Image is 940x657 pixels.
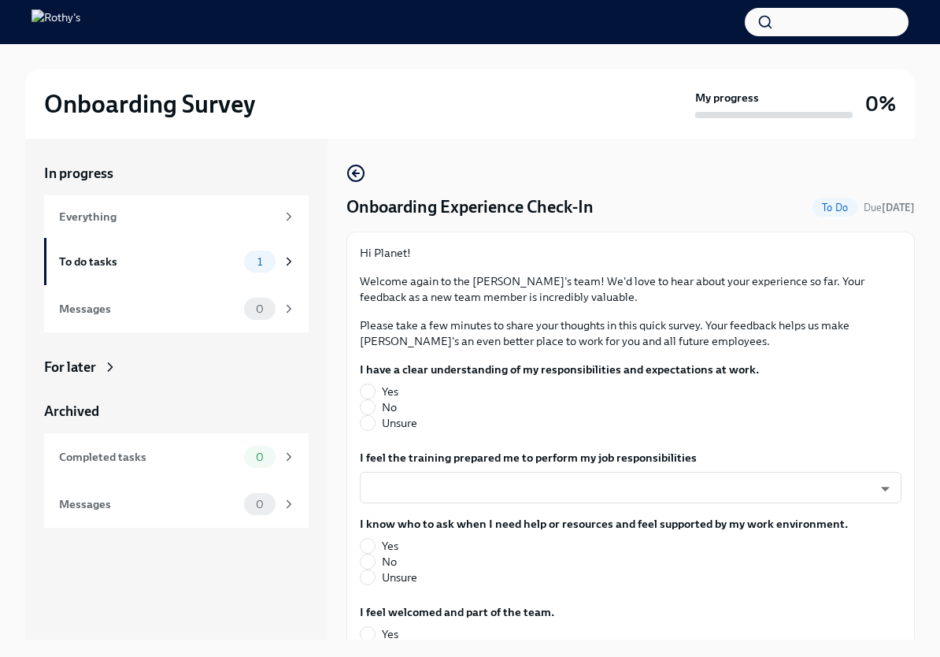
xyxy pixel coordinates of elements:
span: Due [864,202,915,213]
span: 1 [248,256,272,268]
span: 0 [246,499,273,510]
div: Completed tasks [59,448,238,466]
span: 0 [246,451,273,463]
label: I feel the training prepared me to perform my job responsibilities [360,450,901,466]
a: Archived [44,402,309,421]
a: Completed tasks0 [44,433,309,481]
div: For later [44,358,96,377]
a: In progress [44,164,309,183]
span: Unsure [382,415,417,431]
div: Everything [59,208,276,225]
label: I know who to ask when I need help or resources and feel supported by my work environment. [360,516,848,532]
span: October 8th, 2025 09:00 [864,200,915,215]
a: For later [44,358,309,377]
span: No [382,554,397,570]
span: 0 [246,303,273,315]
span: Unsure [382,570,417,585]
h3: 0% [865,90,896,118]
strong: [DATE] [882,202,915,213]
div: ​ [360,472,901,503]
span: Yes [382,538,398,554]
strong: My progress [695,90,759,106]
p: Please take a few minutes to share your thoughts in this quick survey. Your feedback helps us mak... [360,317,901,349]
div: To do tasks [59,253,238,270]
img: Rothy's [31,9,80,35]
label: I feel welcomed and part of the team. [360,604,554,620]
div: Messages [59,496,238,513]
span: No [382,399,397,415]
a: Everything [44,195,309,238]
h2: Onboarding Survey [44,88,255,120]
span: To Do [812,202,857,213]
a: Messages0 [44,285,309,332]
label: I have a clear understanding of my responsibilities and expectations at work. [360,362,759,377]
a: Messages0 [44,481,309,528]
div: Messages [59,300,238,317]
a: To do tasks1 [44,238,309,285]
p: Hi Planet! [360,245,901,261]
h4: Onboarding Experience Check-In [346,195,594,219]
p: Welcome again to the [PERSON_NAME]'s team! We'd love to hear about your experience so far. Your f... [360,273,901,305]
span: Yes [382,384,398,399]
span: Yes [382,626,398,642]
